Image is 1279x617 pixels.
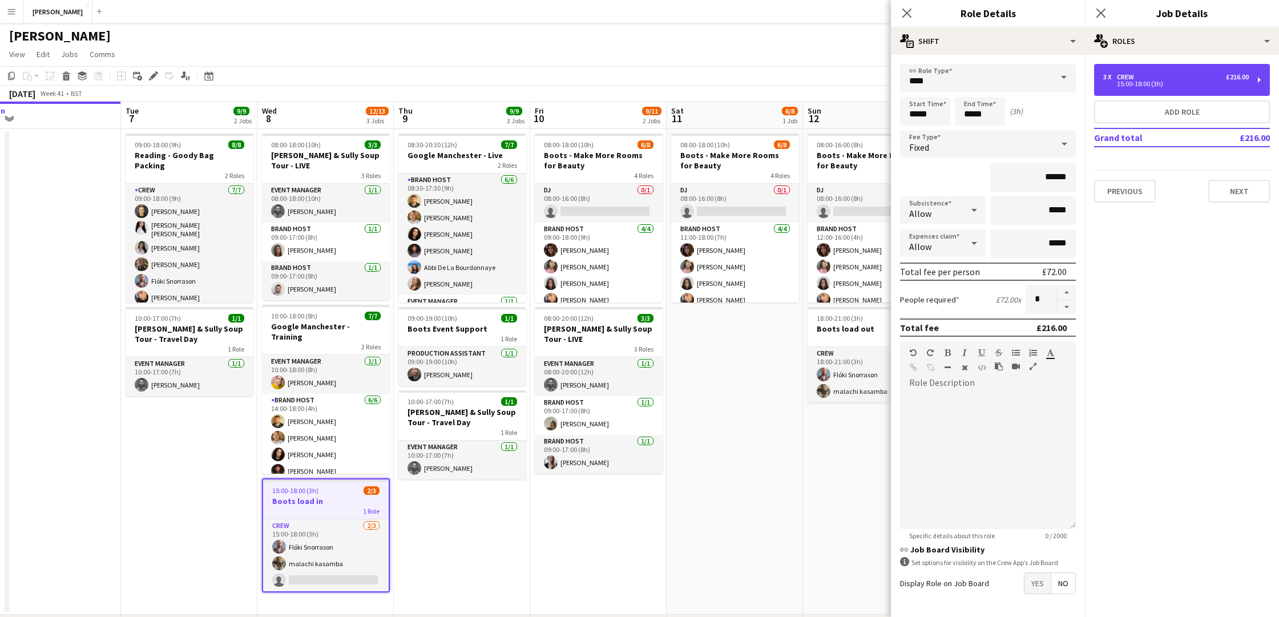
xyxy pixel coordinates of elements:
h3: Boots - Make More Rooms for Beauty [671,150,799,171]
span: Tue [126,106,139,116]
span: 7/7 [365,312,381,320]
div: 3 Jobs [507,116,524,125]
span: 18:00-21:00 (3h) [817,314,863,322]
h3: Boots - Make More Rooms for Beauty [808,150,935,171]
app-card-role: Crew7/709:00-18:00 (9h)[PERSON_NAME][PERSON_NAME] [PERSON_NAME][PERSON_NAME][PERSON_NAME]Flóki Sn... [126,184,253,325]
span: 09:00-19:00 (10h) [407,314,457,322]
app-card-role: Event Manager1/108:00-20:00 (12h)[PERSON_NAME] [535,357,663,396]
div: Total fee [900,322,939,333]
button: Decrease [1058,300,1076,314]
button: Paste as plain text [995,362,1003,371]
span: 11 [669,112,684,125]
span: 08:30-20:30 (12h) [407,140,457,149]
app-job-card: 08:00-18:00 (10h)3/3[PERSON_NAME] & Sully Soup Tour - LIVE3 RolesEvent Manager1/108:00-18:00 (10h... [262,134,390,300]
span: 12/13 [366,107,389,115]
span: 1/1 [501,397,517,406]
span: 08:00-20:00 (12h) [544,314,594,322]
app-card-role: Production Assistant1/109:00-19:00 (10h)[PERSON_NAME] [398,347,526,386]
app-job-card: 08:00-16:00 (8h)6/8Boots - Make More Rooms for Beauty4 RolesDJ0/108:00-16:00 (8h) Brand Host4/412... [808,134,935,303]
span: 3/3 [638,314,653,322]
h3: Boots load in [263,496,389,506]
app-card-role: DJ0/108:00-16:00 (8h) [671,184,799,223]
button: Ordered List [1029,348,1037,357]
app-card-role: Event Manager1/108:00-18:00 (10h)[PERSON_NAME] [262,184,390,223]
div: £72.00 x [996,295,1021,305]
app-card-role: Brand Host1/109:00-17:00 (8h)[PERSON_NAME] [262,223,390,261]
span: Edit [37,49,50,59]
span: Wed [262,106,277,116]
td: £216.00 [1202,128,1270,147]
h3: Reading - Goody Bag Packing [126,150,253,171]
app-job-card: 10:00-17:00 (7h)1/1[PERSON_NAME] & Sully Soup Tour - Travel Day1 RoleEvent Manager1/110:00-17:00 ... [398,390,526,479]
button: Bold [943,348,951,357]
span: Allow [909,241,931,252]
span: 12 [806,112,821,125]
app-card-role: Event Manager1/1 [398,295,526,334]
button: Fullscreen [1029,362,1037,371]
div: Shift [891,27,1085,55]
span: 4 Roles [770,171,790,180]
span: 1/1 [501,314,517,322]
div: 3 Jobs [366,116,388,125]
h1: [PERSON_NAME] [9,27,111,45]
button: [PERSON_NAME] [23,1,92,23]
app-job-card: 09:00-18:00 (9h)8/8Reading - Goody Bag Packing2 RolesCrew7/709:00-18:00 (9h)[PERSON_NAME][PERSON_... [126,134,253,303]
span: 0 / 2000 [1036,531,1076,540]
button: Redo [926,348,934,357]
span: 8/8 [228,140,244,149]
span: Fri [535,106,544,116]
label: Display Role on Job Board [900,578,989,588]
span: 1 Role [501,428,517,437]
app-card-role: Event Manager1/110:00-18:00 (8h)[PERSON_NAME] [262,355,390,394]
h3: Google Manchester - Training [262,321,390,342]
span: 6/8 [774,140,790,149]
div: Set options for visibility on the Crew App’s Job Board [900,557,1076,568]
span: Comms [90,49,115,59]
span: 1 Role [363,507,380,515]
button: Unordered List [1012,348,1020,357]
div: Roles [1085,27,1279,55]
app-job-card: 08:30-20:30 (12h)7/7Google Manchester - Live2 RolesBrand Host6/608:30-17:30 (9h)[PERSON_NAME][PER... [398,134,526,303]
app-job-card: 08:00-20:00 (12h)3/3[PERSON_NAME] & Sully Soup Tour - LIVE3 RolesEvent Manager1/108:00-20:00 (12h... [535,307,663,474]
app-card-role: Brand Host1/109:00-17:00 (8h)[PERSON_NAME] [262,261,390,300]
span: 9/9 [233,107,249,115]
span: Sun [808,106,821,116]
app-job-card: 08:00-18:00 (10h)6/8Boots - Make More Rooms for Beauty4 RolesDJ0/108:00-16:00 (8h) Brand Host4/41... [671,134,799,303]
h3: [PERSON_NAME] & Sully Soup Tour - Travel Day [398,407,526,428]
div: 18:00-21:00 (3h)2/2Boots load out1 RoleCrew2/218:00-21:00 (3h)Flóki Snorrasonmalachi kasamba [808,307,935,402]
h3: [PERSON_NAME] & Sully Soup Tour - Travel Day [126,324,253,344]
div: Crew [1117,73,1139,81]
span: View [9,49,25,59]
div: (3h) [1010,106,1023,116]
button: Next [1208,180,1270,203]
h3: Job Details [1085,6,1279,21]
button: Add role [1094,100,1270,123]
span: 4 Roles [634,171,653,180]
div: 15:00-18:00 (3h)2/3Boots load in1 RoleCrew2/315:00-18:00 (3h)Flóki Snorrasonmalachi kasamba [262,478,390,592]
button: Strikethrough [995,348,1003,357]
span: 8 [260,112,277,125]
div: 10:00-17:00 (7h)1/1[PERSON_NAME] & Sully Soup Tour - Travel Day1 RoleEvent Manager1/110:00-17:00 ... [126,307,253,396]
span: 2 Roles [498,161,517,170]
span: 2/3 [364,486,380,495]
button: Italic [961,348,969,357]
span: Jobs [61,49,78,59]
span: Week 41 [38,89,66,98]
span: 9 [397,112,413,125]
span: 10:00-18:00 (8h) [271,312,317,320]
div: Total fee per person [900,266,980,277]
span: 9/9 [506,107,522,115]
button: Text Color [1046,348,1054,357]
span: 6/8 [782,107,798,115]
td: Grand total [1094,128,1202,147]
button: Previous [1094,180,1156,203]
span: 08:00-16:00 (8h) [817,140,863,149]
app-card-role: Brand Host4/409:00-18:00 (9h)[PERSON_NAME][PERSON_NAME][PERSON_NAME][PERSON_NAME] [535,223,663,311]
span: Specific details about this role [900,531,1004,540]
app-card-role: Brand Host4/412:00-16:00 (4h)[PERSON_NAME][PERSON_NAME][PERSON_NAME][PERSON_NAME] [808,223,935,311]
span: 10 [533,112,544,125]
